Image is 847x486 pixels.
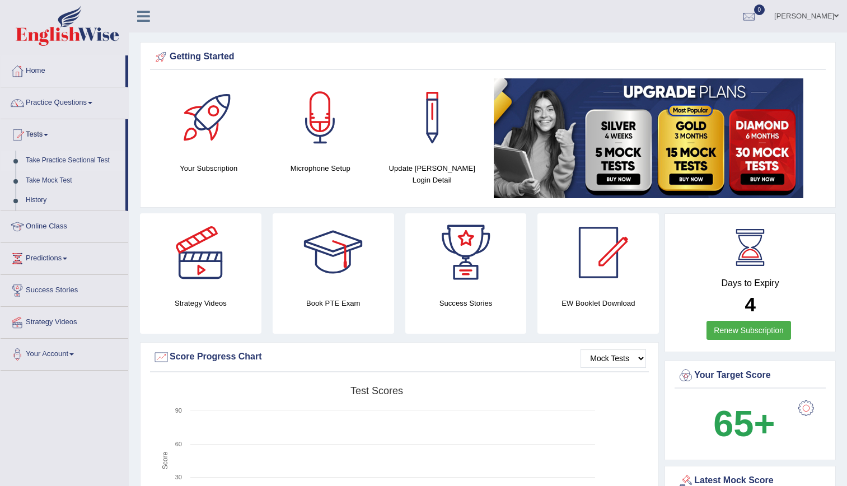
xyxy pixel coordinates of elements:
[1,275,128,303] a: Success Stories
[158,162,259,174] h4: Your Subscription
[1,55,125,83] a: Home
[494,78,803,198] img: small5.jpg
[1,243,128,271] a: Predictions
[175,474,182,480] text: 30
[1,87,128,115] a: Practice Questions
[175,441,182,447] text: 60
[537,297,659,309] h4: EW Booklet Download
[161,452,169,470] tspan: Score
[140,297,261,309] h4: Strategy Videos
[1,119,125,147] a: Tests
[713,403,775,444] b: 65+
[1,307,128,335] a: Strategy Videos
[21,190,125,211] a: History
[175,407,182,414] text: 90
[153,349,646,366] div: Score Progress Chart
[754,4,765,15] span: 0
[21,171,125,191] a: Take Mock Test
[273,297,394,309] h4: Book PTE Exam
[153,49,823,66] div: Getting Started
[677,367,823,384] div: Your Target Score
[270,162,371,174] h4: Microphone Setup
[745,293,755,315] b: 4
[350,385,403,396] tspan: Test scores
[382,162,483,186] h4: Update [PERSON_NAME] Login Detail
[1,211,128,239] a: Online Class
[677,278,823,288] h4: Days to Expiry
[405,297,527,309] h4: Success Stories
[706,321,791,340] a: Renew Subscription
[1,339,128,367] a: Your Account
[21,151,125,171] a: Take Practice Sectional Test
